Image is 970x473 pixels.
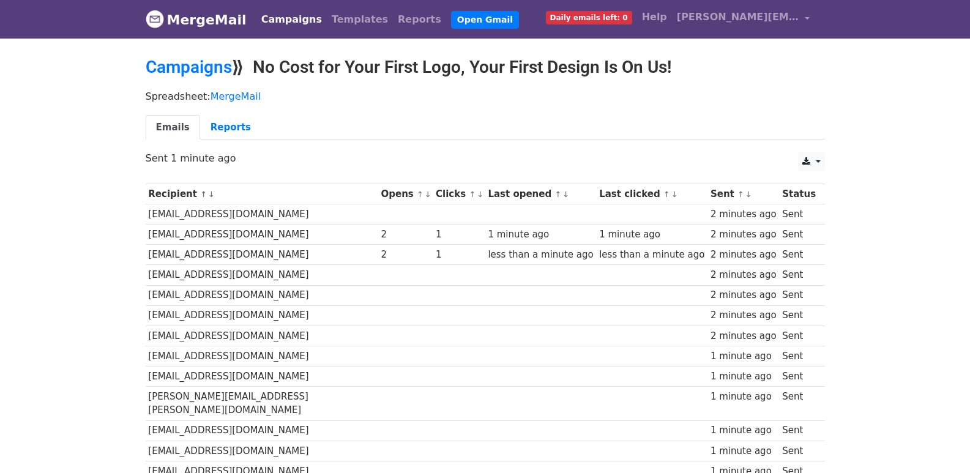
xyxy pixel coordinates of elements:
[672,5,815,34] a: [PERSON_NAME][EMAIL_ADDRESS][DOMAIN_NAME]
[596,184,707,204] th: Last clicked
[146,387,378,421] td: [PERSON_NAME][EMAIL_ADDRESS][PERSON_NAME][DOMAIN_NAME]
[671,190,678,199] a: ↓
[146,265,378,285] td: [EMAIL_ADDRESS][DOMAIN_NAME]
[436,228,482,242] div: 1
[779,420,818,441] td: Sent
[711,349,777,363] div: 1 minute ago
[745,190,752,199] a: ↓
[436,248,482,262] div: 1
[711,444,777,458] div: 1 minute ago
[381,228,430,242] div: 2
[146,346,378,366] td: [EMAIL_ADDRESS][DOMAIN_NAME]
[146,245,378,265] td: [EMAIL_ADDRESS][DOMAIN_NAME]
[146,285,378,305] td: [EMAIL_ADDRESS][DOMAIN_NAME]
[381,248,430,262] div: 2
[711,268,777,282] div: 2 minutes ago
[477,190,483,199] a: ↓
[146,441,378,461] td: [EMAIL_ADDRESS][DOMAIN_NAME]
[779,225,818,245] td: Sent
[711,288,777,302] div: 2 minutes ago
[488,248,593,262] div: less than a minute ago
[146,225,378,245] td: [EMAIL_ADDRESS][DOMAIN_NAME]
[425,190,431,199] a: ↓
[779,305,818,326] td: Sent
[451,11,519,29] a: Open Gmail
[779,204,818,225] td: Sent
[146,115,200,140] a: Emails
[393,7,446,32] a: Reports
[779,184,818,204] th: Status
[711,390,777,404] div: 1 minute ago
[200,115,261,140] a: Reports
[327,7,393,32] a: Templates
[433,184,485,204] th: Clicks
[677,10,799,24] span: [PERSON_NAME][EMAIL_ADDRESS][DOMAIN_NAME]
[541,5,637,29] a: Daily emails left: 0
[779,441,818,461] td: Sent
[711,308,777,322] div: 2 minutes ago
[737,190,744,199] a: ↑
[711,228,777,242] div: 2 minutes ago
[779,265,818,285] td: Sent
[208,190,215,199] a: ↓
[779,366,818,386] td: Sent
[779,326,818,346] td: Sent
[146,10,164,28] img: MergeMail logo
[378,184,433,204] th: Opens
[599,228,704,242] div: 1 minute ago
[711,248,777,262] div: 2 minutes ago
[711,423,777,438] div: 1 minute ago
[146,184,378,204] th: Recipient
[711,207,777,222] div: 2 minutes ago
[779,346,818,366] td: Sent
[146,57,232,77] a: Campaigns
[711,329,777,343] div: 2 minutes ago
[562,190,569,199] a: ↓
[779,245,818,265] td: Sent
[779,285,818,305] td: Sent
[146,152,825,165] p: Sent 1 minute ago
[256,7,327,32] a: Campaigns
[146,420,378,441] td: [EMAIL_ADDRESS][DOMAIN_NAME]
[146,326,378,346] td: [EMAIL_ADDRESS][DOMAIN_NAME]
[663,190,670,199] a: ↑
[146,366,378,386] td: [EMAIL_ADDRESS][DOMAIN_NAME]
[637,5,672,29] a: Help
[711,370,777,384] div: 1 minute ago
[146,90,825,103] p: Spreadsheet:
[599,248,704,262] div: less than a minute ago
[546,11,632,24] span: Daily emails left: 0
[488,228,593,242] div: 1 minute ago
[146,57,825,78] h2: ⟫ No Cost for Your First Logo, Your First Design Is On Us!
[707,184,779,204] th: Sent
[146,7,247,32] a: MergeMail
[146,204,378,225] td: [EMAIL_ADDRESS][DOMAIN_NAME]
[417,190,423,199] a: ↑
[469,190,476,199] a: ↑
[146,305,378,326] td: [EMAIL_ADDRESS][DOMAIN_NAME]
[779,387,818,421] td: Sent
[554,190,561,199] a: ↑
[211,91,261,102] a: MergeMail
[485,184,597,204] th: Last opened
[200,190,207,199] a: ↑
